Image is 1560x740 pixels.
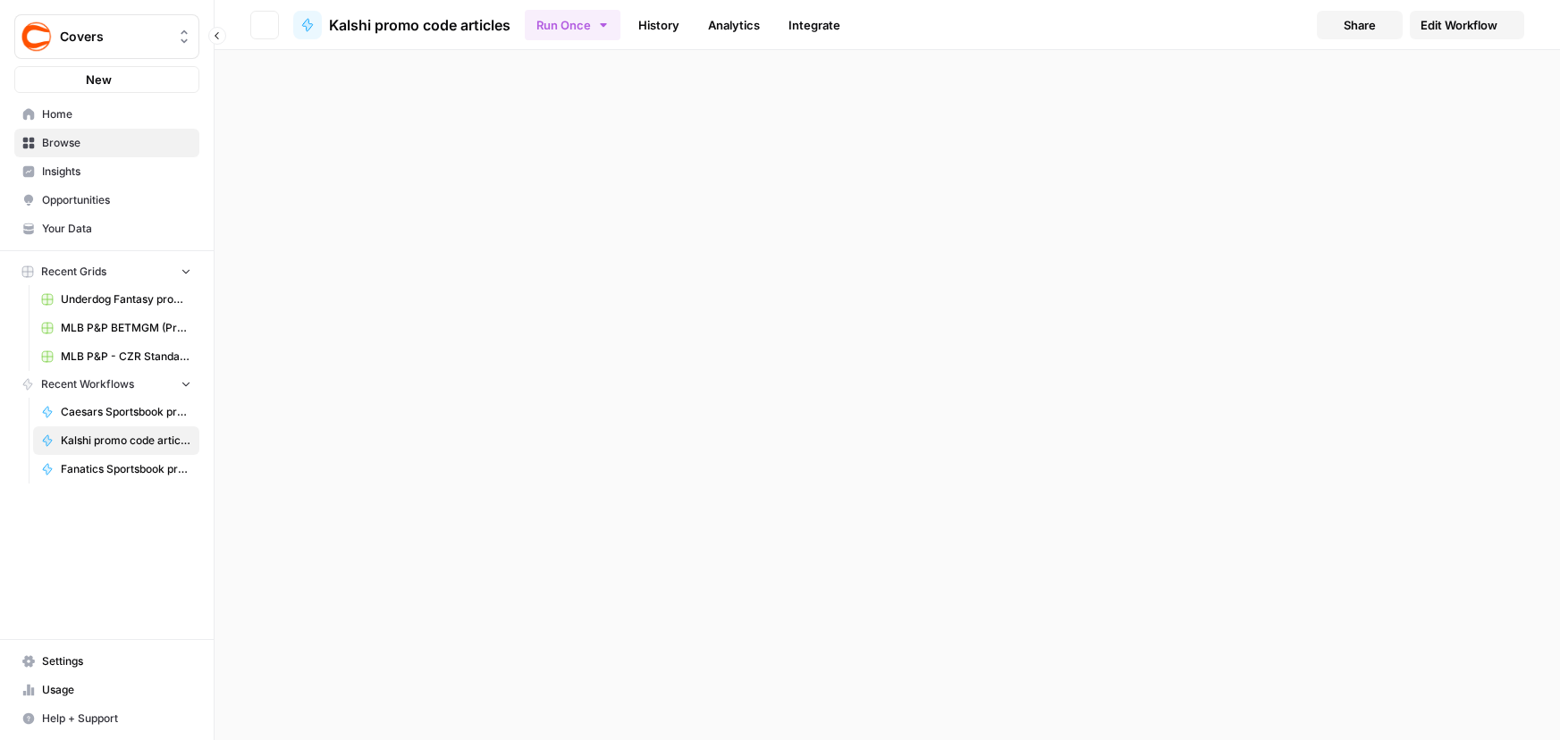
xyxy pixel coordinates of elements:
[42,221,191,237] span: Your Data
[42,164,191,180] span: Insights
[33,455,199,484] a: Fanatics Sportsbook promo articles
[61,433,191,449] span: Kalshi promo code articles
[60,28,168,46] span: Covers
[42,711,191,727] span: Help + Support
[14,100,199,129] a: Home
[14,157,199,186] a: Insights
[14,214,199,243] a: Your Data
[42,192,191,208] span: Opportunities
[61,291,191,307] span: Underdog Fantasy promo code articles Grid
[14,647,199,676] a: Settings
[697,11,771,39] a: Analytics
[41,264,106,280] span: Recent Grids
[628,11,690,39] a: History
[1317,11,1403,39] button: Share
[525,10,620,40] button: Run Once
[41,376,134,392] span: Recent Workflows
[14,186,199,214] a: Opportunities
[33,314,199,342] a: MLB P&P BETMGM (Production) Grid (1)
[42,682,191,698] span: Usage
[61,404,191,420] span: Caesars Sportsbook promo code articles
[778,11,851,39] a: Integrate
[14,704,199,733] button: Help + Support
[61,320,191,336] span: MLB P&P BETMGM (Production) Grid (1)
[61,349,191,365] span: MLB P&P - CZR Standard (Production) Grid
[61,461,191,477] span: Fanatics Sportsbook promo articles
[33,342,199,371] a: MLB P&P - CZR Standard (Production) Grid
[14,371,199,398] button: Recent Workflows
[329,14,510,36] span: Kalshi promo code articles
[42,653,191,669] span: Settings
[1410,11,1524,39] a: Edit Workflow
[14,129,199,157] a: Browse
[42,135,191,151] span: Browse
[14,676,199,704] a: Usage
[1344,16,1376,34] span: Share
[14,66,199,93] button: New
[33,285,199,314] a: Underdog Fantasy promo code articles Grid
[33,398,199,426] a: Caesars Sportsbook promo code articles
[14,258,199,285] button: Recent Grids
[14,14,199,59] button: Workspace: Covers
[86,71,112,88] span: New
[33,426,199,455] a: Kalshi promo code articles
[293,11,510,39] a: Kalshi promo code articles
[42,106,191,122] span: Home
[21,21,53,53] img: Covers Logo
[1421,16,1497,34] span: Edit Workflow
